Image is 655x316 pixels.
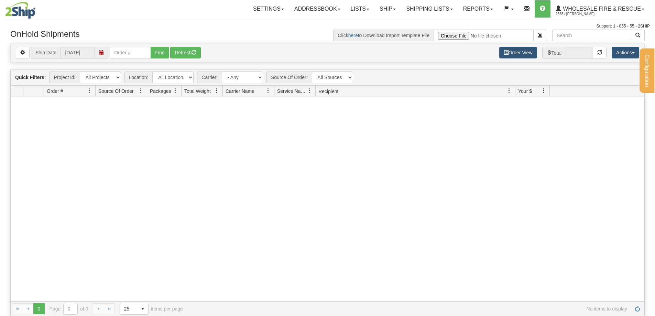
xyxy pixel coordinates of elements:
a: Reports [458,0,498,18]
span: Total [542,47,566,58]
span: 2565 / [PERSON_NAME] [556,11,607,18]
div: grid toolbar [11,69,644,86]
input: Import [434,30,534,41]
span: 25 [124,305,133,312]
a: Ship [374,0,401,18]
label: Quick Filters: [15,74,46,81]
a: Packages filter column settings [170,85,181,97]
span: Service Name [277,88,307,95]
a: Source Of Order filter column settings [135,85,147,97]
a: Shipping lists [401,0,458,18]
span: Page sizes drop down [120,303,149,315]
a: Settings [248,0,289,18]
a: Recipient [318,86,510,97]
span: No items to display [193,306,627,312]
a: here [348,33,358,38]
a: Carrier Name filter column settings [262,85,274,97]
span: select [137,303,148,314]
a: Order # filter column settings [84,85,95,97]
button: Refresh [170,47,201,58]
span: Source Of Order: [266,72,312,83]
span: Total Weight [184,88,211,95]
div: Support: 1 - 855 - 55 - 2SHIP [5,23,650,29]
iframe: chat widget [639,123,654,193]
a: Company filter column settings [503,85,515,97]
h3: OnHold Shipments [10,30,161,39]
span: Carrier: [197,72,222,83]
a: Lists [346,0,374,18]
button: Find [151,47,169,58]
span: Page of 0 [50,303,88,315]
span: Location: [124,72,153,83]
a: Total Weight filter column settings [211,85,222,97]
span: Order # [47,88,63,95]
span: items per page [120,303,183,315]
span: Click to Download Import Template File [333,30,434,41]
button: Actions [612,47,639,58]
input: Order # [110,47,151,58]
span: Source Of Order [98,88,134,95]
img: logo2565.jpg [5,2,35,19]
a: Order View [499,47,537,58]
a: Addressbook [289,0,346,18]
span: Carrier Name [226,88,254,95]
span: Page 0 [33,303,44,314]
span: Packages [150,88,171,95]
span: Your $ [518,88,532,95]
span: Ship Date [31,47,61,58]
a: WHOLESALE FIRE & RESCUE 2565 / [PERSON_NAME] [550,0,649,18]
span: Project Id: [49,72,79,83]
a: Your $ filter column settings [538,85,549,97]
input: Search [552,30,631,41]
a: Refresh [632,303,643,314]
button: Search [631,30,645,41]
button: Configuration [640,48,654,93]
span: WHOLESALE FIRE & RESCUE [561,6,641,12]
a: Service Name filter column settings [304,85,315,97]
